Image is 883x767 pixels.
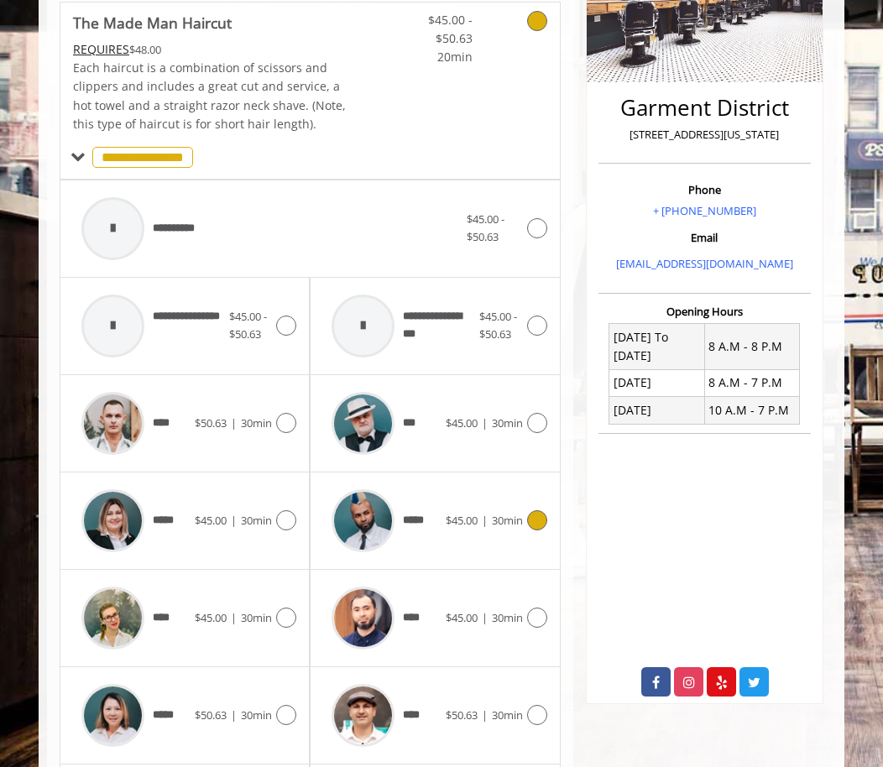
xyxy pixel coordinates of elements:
[492,707,523,723] span: 30min
[231,415,237,430] span: |
[603,184,807,196] h3: Phone
[446,513,478,528] span: $45.00
[609,324,704,370] td: [DATE] To [DATE]
[241,707,272,723] span: 30min
[704,324,799,370] td: 8 A.M - 8 P.M
[609,397,704,424] td: [DATE]
[73,40,352,59] div: $48.00
[195,415,227,430] span: $50.63
[241,513,272,528] span: 30min
[393,48,472,66] span: 20min
[446,610,478,625] span: $45.00
[446,707,478,723] span: $50.63
[492,415,523,430] span: 30min
[231,707,237,723] span: |
[598,305,811,317] h3: Opening Hours
[241,415,272,430] span: 30min
[616,256,793,271] a: [EMAIL_ADDRESS][DOMAIN_NAME]
[393,11,472,49] span: $45.00 - $50.63
[492,513,523,528] span: 30min
[241,610,272,625] span: 30min
[704,369,799,396] td: 8 A.M - 7 P.M
[467,211,504,244] span: $45.00 - $50.63
[482,415,488,430] span: |
[479,309,517,342] span: $45.00 - $50.63
[603,232,807,243] h3: Email
[195,513,227,528] span: $45.00
[482,513,488,528] span: |
[73,11,232,34] b: The Made Man Haircut
[492,610,523,625] span: 30min
[704,397,799,424] td: 10 A.M - 7 P.M
[482,610,488,625] span: |
[195,610,227,625] span: $45.00
[653,203,756,218] a: + [PHONE_NUMBER]
[603,96,807,120] h2: Garment District
[73,41,129,57] span: This service needs some Advance to be paid before we block your appointment
[229,309,267,342] span: $45.00 - $50.63
[446,415,478,430] span: $45.00
[195,707,227,723] span: $50.63
[603,126,807,143] p: [STREET_ADDRESS][US_STATE]
[231,610,237,625] span: |
[231,513,237,528] span: |
[482,707,488,723] span: |
[73,60,346,132] span: Each haircut is a combination of scissors and clippers and includes a great cut and service, a ho...
[609,369,704,396] td: [DATE]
